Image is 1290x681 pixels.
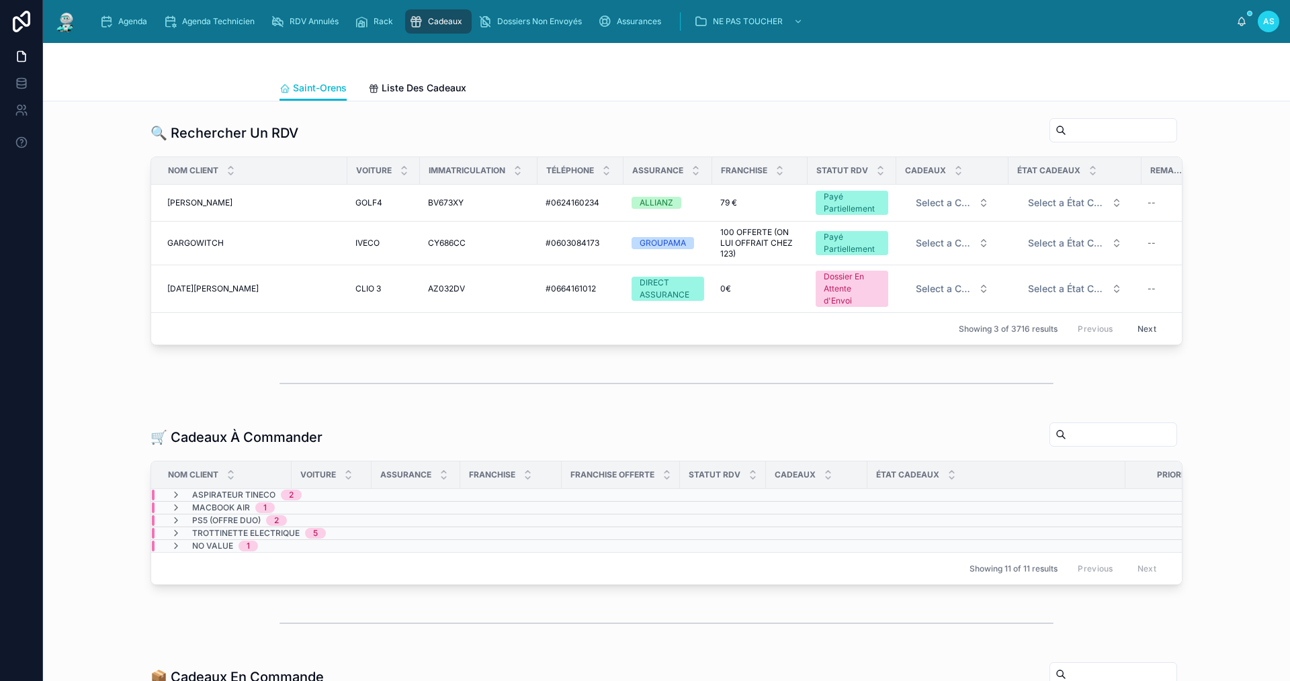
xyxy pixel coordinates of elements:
[167,238,224,248] span: GARGOWITCH
[356,165,392,176] span: Voiture
[632,197,704,209] a: ALLIANZ
[469,469,515,480] span: Franchise
[546,165,594,176] span: Téléphone
[905,277,1000,301] button: Select Button
[816,165,868,176] span: Statut RDV
[429,165,505,176] span: Immatriculation
[192,490,275,500] span: Aspirateur TINECO
[382,81,466,95] span: Liste Des Cadeaux
[428,197,529,208] a: BV673XY
[274,515,279,526] div: 2
[405,9,472,34] a: Cadeaux
[546,238,615,248] a: #0603084173
[905,165,946,176] span: Cadeaux
[293,81,347,95] span: Saint-Orens
[1028,196,1106,210] span: Select a État Cadeaux
[905,231,1000,255] button: Select Button
[167,197,232,208] span: [PERSON_NAME]
[632,277,704,301] a: DIRECT ASSURANCE
[192,515,261,526] span: PS5 (OFFRE DUO)
[300,469,336,480] span: Voiture
[816,191,888,215] a: Payé Partiellement
[1148,238,1156,248] div: --
[313,528,318,539] div: 5
[168,469,218,480] span: Nom Client
[720,227,800,259] span: 100 OFFERTE (ON LUI OFFRAIT CHEZ 123)
[904,190,1000,216] a: Select Button
[1142,278,1193,300] a: --
[428,283,529,294] a: AZ032DV
[192,541,233,551] span: No value
[54,11,78,32] img: App logo
[640,197,673,209] div: ALLIANZ
[428,16,462,27] span: Cadeaux
[497,16,582,27] span: Dossiers Non Envoyés
[355,283,412,294] a: CLIO 3
[1142,192,1193,214] a: --
[904,230,1000,256] a: Select Button
[1150,165,1183,176] span: Remarques Cadeaux
[380,469,431,480] span: Assurance
[1017,230,1133,256] a: Select Button
[168,165,218,176] span: Nom Client
[720,283,731,294] span: 0€
[247,541,250,551] div: 1
[546,197,615,208] a: #0624160234
[289,490,294,500] div: 2
[95,9,157,34] a: Agenda
[89,7,1236,36] div: scrollable content
[594,9,671,34] a: Assurances
[290,16,339,27] span: RDV Annulés
[904,276,1000,302] a: Select Button
[690,9,810,34] a: NE PAS TOUCHER
[428,238,529,248] a: CY686CC
[916,196,973,210] span: Select a Cadeau
[355,197,412,208] a: GOLF4
[816,271,888,307] a: Dossier En Attente d'Envoi
[192,528,300,539] span: Trottinette Electrique
[775,469,816,480] span: Cadeaux
[355,238,412,248] a: IVECO
[428,197,464,208] span: BV673XY
[167,283,259,294] span: [DATE][PERSON_NAME]
[970,563,1058,574] span: Showing 11 of 11 results
[546,283,596,294] span: #0664161012
[368,76,466,103] a: Liste Des Cadeaux
[263,502,267,513] div: 1
[1028,236,1106,250] span: Select a État Cadeaux
[721,165,767,176] span: Franchise
[355,238,380,248] span: IVECO
[118,16,147,27] span: Agenda
[1017,276,1133,302] a: Select Button
[167,238,339,248] a: GARGOWITCH
[1128,318,1166,339] button: Next
[1157,469,1193,480] span: Priorité
[632,165,683,176] span: Assurance
[959,324,1058,334] span: Showing 3 of 3716 results
[1017,191,1133,215] button: Select Button
[355,197,382,208] span: GOLF4
[1148,197,1156,208] div: --
[374,16,393,27] span: Rack
[1017,165,1080,176] span: État Cadeaux
[720,197,800,208] a: 79 €
[640,277,696,301] div: DIRECT ASSURANCE
[351,9,402,34] a: Rack
[1142,232,1193,254] a: --
[150,124,298,142] h1: 🔍 Rechercher Un RDV
[1148,283,1156,294] div: --
[192,502,250,513] span: MacBook Air
[1017,190,1133,216] a: Select Button
[720,283,800,294] a: 0€
[474,9,591,34] a: Dossiers Non Envoyés
[876,469,939,480] span: État Cadeaux
[905,191,1000,215] button: Select Button
[355,283,381,294] span: CLIO 3
[182,16,255,27] span: Agenda Technicien
[546,283,615,294] a: #0664161012
[150,428,322,447] h1: 🛒 Cadeaux À Commander
[617,16,661,27] span: Assurances
[1017,231,1133,255] button: Select Button
[816,231,888,255] a: Payé Partiellement
[167,283,339,294] a: [DATE][PERSON_NAME]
